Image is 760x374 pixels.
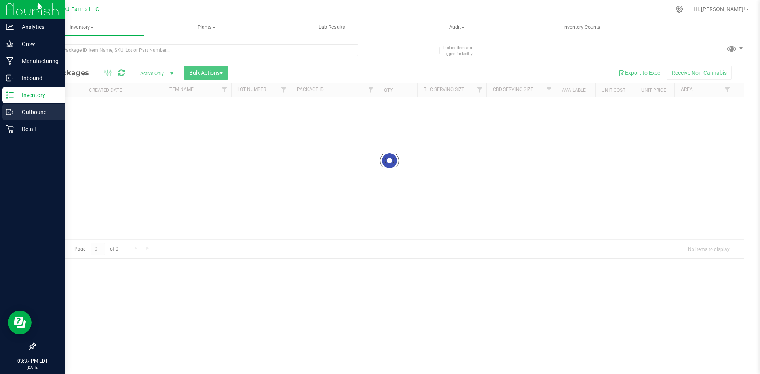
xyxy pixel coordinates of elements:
a: Lab Results [269,19,394,36]
div: Manage settings [674,6,684,13]
p: Inbound [14,73,61,83]
p: Retail [14,124,61,134]
p: Grow [14,39,61,49]
span: Inventory Counts [553,24,611,31]
p: Outbound [14,107,61,117]
a: Inventory Counts [519,19,644,36]
inline-svg: Manufacturing [6,57,14,65]
span: Hi, [PERSON_NAME]! [693,6,745,12]
inline-svg: Outbound [6,108,14,116]
p: Analytics [14,22,61,32]
p: Inventory [14,90,61,100]
a: Plants [144,19,269,36]
span: Lab Results [308,24,356,31]
span: Plants [144,24,269,31]
p: Manufacturing [14,56,61,66]
span: Inventory [19,24,144,31]
iframe: Resource center [8,311,32,334]
inline-svg: Analytics [6,23,14,31]
span: Audit [395,24,519,31]
span: VJ Farms LLC [63,6,99,13]
inline-svg: Retail [6,125,14,133]
p: [DATE] [4,365,61,370]
a: Inventory [19,19,144,36]
input: Search Package ID, Item Name, SKU, Lot or Part Number... [35,44,358,56]
inline-svg: Inventory [6,91,14,99]
inline-svg: Grow [6,40,14,48]
span: Include items not tagged for facility [443,45,483,57]
p: 03:37 PM EDT [4,357,61,365]
inline-svg: Inbound [6,74,14,82]
a: Audit [394,19,519,36]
